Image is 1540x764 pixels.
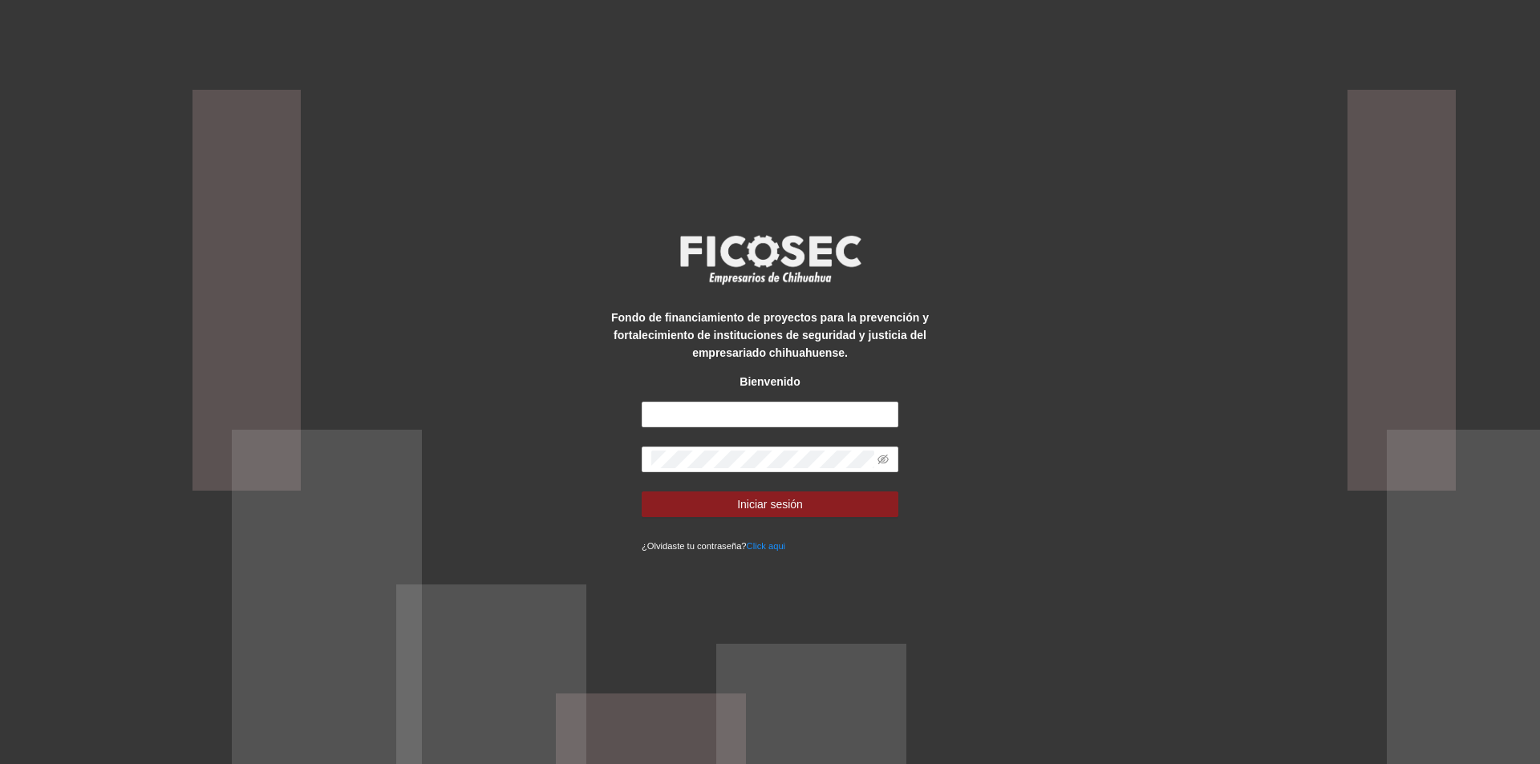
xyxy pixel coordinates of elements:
[740,375,800,388] strong: Bienvenido
[877,454,889,465] span: eye-invisible
[611,311,929,359] strong: Fondo de financiamiento de proyectos para la prevención y fortalecimiento de instituciones de seg...
[642,491,898,517] button: Iniciar sesión
[670,230,870,289] img: logo
[747,541,786,551] a: Click aqui
[737,495,803,513] span: Iniciar sesión
[642,541,785,551] small: ¿Olvidaste tu contraseña?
